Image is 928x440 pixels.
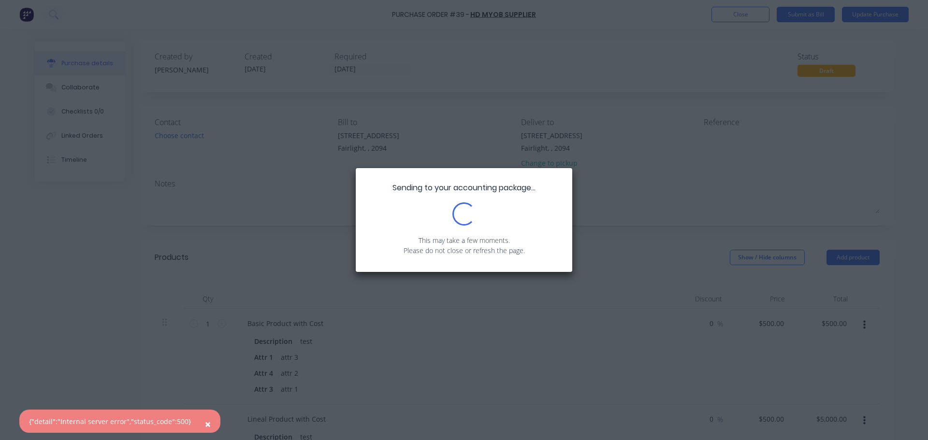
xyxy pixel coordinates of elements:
span: Sending to your accounting package... [392,182,536,193]
p: This may take a few moments. [370,235,558,245]
span: × [205,417,211,431]
div: {"detail":"Internal server error","status_code":500} [29,416,191,426]
button: Close [195,412,220,436]
p: Please do not close or refresh the page. [370,245,558,255]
